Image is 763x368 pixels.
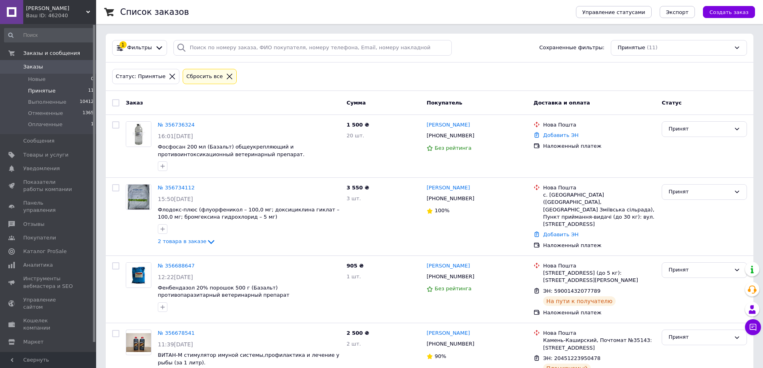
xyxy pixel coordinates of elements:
span: 2 товара в заказе [158,239,206,245]
span: [PHONE_NUMBER] [427,133,474,139]
span: 100% [435,207,449,213]
span: Показатели работы компании [23,179,74,193]
div: Ваш ID: 462040 [26,12,96,19]
div: Принят [668,125,731,133]
span: Сохраненные фильтры: [539,44,604,52]
a: [PERSON_NAME] [427,121,470,129]
span: Маркет [23,338,44,346]
span: Доставка и оплата [533,99,590,105]
div: 1 [119,41,127,48]
span: Уведомления [23,165,60,172]
button: Экспорт [660,6,695,18]
span: 905 ₴ [346,263,364,269]
a: 2 товара в заказе [158,238,216,244]
div: Нова Пошта [543,262,655,269]
a: [PERSON_NAME] [427,184,470,192]
span: Кошелек компании [23,317,74,332]
a: [PERSON_NAME] [427,262,470,270]
a: Фото товару [126,184,151,210]
span: 3 550 ₴ [346,185,369,191]
span: [PHONE_NUMBER] [427,341,474,347]
span: Выполненные [28,99,66,106]
span: Без рейтинга [435,145,471,151]
span: 11 [88,87,94,95]
div: Принят [668,188,731,196]
h1: Список заказов [120,7,189,17]
span: Создать заказ [709,9,749,15]
span: Каталог ProSale [23,248,66,255]
span: (11) [647,44,658,50]
div: Наложенный платеж [543,143,655,150]
span: Покупатели [23,234,56,241]
span: Аналитика [23,261,53,269]
span: Заказы [23,63,43,70]
span: [PHONE_NUMBER] [427,195,474,201]
a: Флодокс-плюс (флуорфеникол – 100,0 мг; доксициклина гиклат – 100,0 мг; бромгексина гидрохлорид – ... [158,207,339,220]
span: Сообщения [23,137,54,145]
input: Поиск [4,28,95,42]
a: Добавить ЭН [543,231,578,237]
a: [PERSON_NAME] [427,330,470,337]
span: ЭН: 20451223950478 [543,355,600,361]
span: ЭН: 59001432077789 [543,288,600,294]
span: 1365 [83,110,94,117]
span: 1 [91,121,94,128]
span: Оплаченные [28,121,62,128]
a: Добавить ЭН [543,132,578,138]
a: № 356688647 [158,263,195,269]
span: Покупатель [427,99,462,105]
div: Камень-Каширский, Почтомат №35143: [STREET_ADDRESS] [543,337,655,351]
span: 11:39[DATE] [158,341,193,348]
span: Сумма [346,99,366,105]
div: Статус: Принятые [114,72,167,81]
span: Статус [662,99,682,105]
span: 2 шт. [346,341,361,347]
a: № 356678541 [158,330,195,336]
span: ВИТАН-М стимулятор имуной системы,профилактика и лечение у рыбы (за 1 литр). [158,352,339,366]
button: Управление статусами [576,6,652,18]
span: Принятые [618,44,645,52]
input: Поиск по номеру заказа, ФИО покупателя, номеру телефона, Email, номеру накладной [173,40,452,56]
a: Фосфосан 200 мл (Базальт) общеукрепляющий и противоинтоксикационный ветеринарный препарат. [158,144,304,157]
span: 16:01[DATE] [158,133,193,139]
span: Заказ [126,99,143,105]
a: Фенбендазол 20% порошок 500 г (Базальт) противопаразитарный ветеринарный препарат [158,285,290,298]
span: ФОП Луценко О.В. [26,5,86,12]
a: № 356734112 [158,185,195,191]
span: Отмененные [28,110,63,117]
div: с. [GEOGRAPHIC_DATA] ([GEOGRAPHIC_DATA], [GEOGRAPHIC_DATA] Зміївська сільрада), Пункт приймання-в... [543,191,655,228]
span: 1 шт. [346,273,361,280]
span: 2 500 ₴ [346,330,369,336]
span: 20 шт. [346,133,364,139]
div: Наложенный платеж [543,242,655,249]
img: Фото товару [128,185,149,209]
span: [PHONE_NUMBER] [427,273,474,280]
a: Фото товару [126,121,151,147]
div: Нова Пошта [543,184,655,191]
span: Управление статусами [582,9,645,15]
span: Управление сайтом [23,296,74,311]
span: 90% [435,353,446,359]
img: Фото товару [126,333,151,352]
span: Отзывы [23,221,44,228]
a: Фото товару [126,262,151,288]
div: Принят [668,266,731,274]
span: Товары и услуги [23,151,68,159]
span: 12:22[DATE] [158,274,193,280]
div: На пути к получателю [543,296,616,306]
img: Фото товару [126,263,151,288]
a: № 356736324 [158,122,195,128]
span: 3 шт. [346,195,361,201]
span: Заказы и сообщения [23,50,80,57]
span: Принятые [28,87,56,95]
img: Фото товару [126,122,151,147]
button: Чат с покупателем [745,319,761,335]
span: Инструменты вебмастера и SEO [23,275,74,290]
button: Создать заказ [703,6,755,18]
span: Панель управления [23,199,74,214]
div: [STREET_ADDRESS] (до 5 кг): [STREET_ADDRESS][PERSON_NAME] [543,269,655,284]
div: Принят [668,333,731,342]
span: 10412 [80,99,94,106]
